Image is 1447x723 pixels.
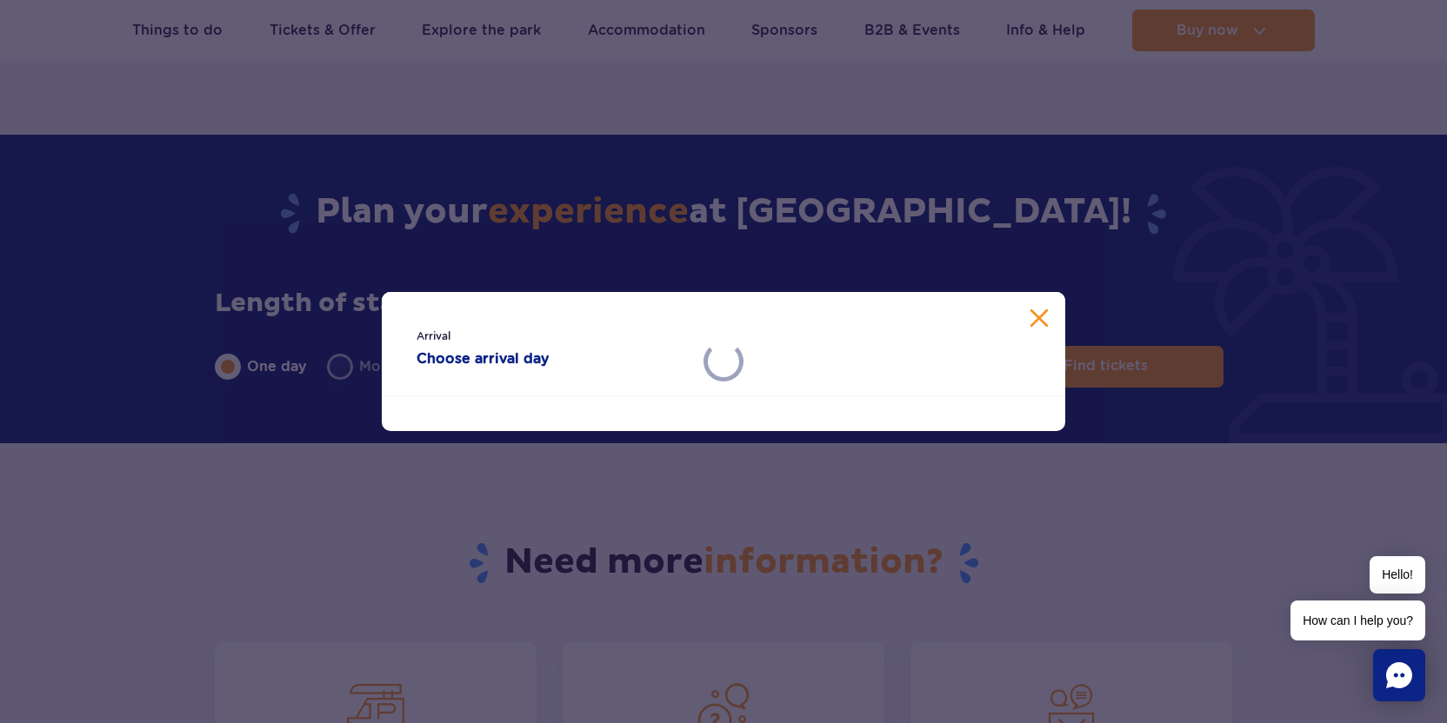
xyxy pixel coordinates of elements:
[417,328,689,345] span: Arrival
[417,348,689,369] strong: Choose arrival day
[1290,600,1425,640] span: How can I help you?
[1373,649,1425,701] div: Chat
[1030,309,1048,327] button: Close calendar
[1370,556,1425,594] span: Hello!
